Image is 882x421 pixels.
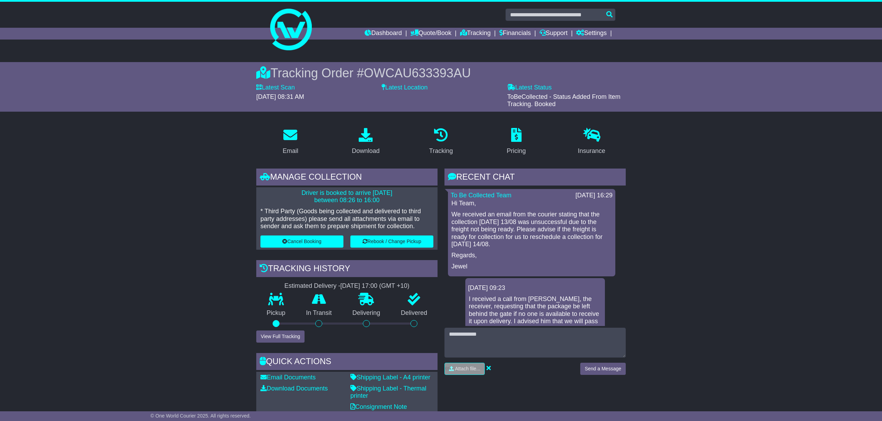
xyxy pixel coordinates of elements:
div: Email [283,146,298,156]
a: Quote/Book [410,28,451,40]
a: Consignment Note [350,403,407,410]
a: Financials [499,28,531,40]
a: Download [347,126,384,158]
span: ToBeCollected - Status Added From Item Tracking. Booked [507,93,621,108]
span: © One World Courier 2025. All rights reserved. [150,413,251,419]
p: Delivered [391,309,438,317]
button: Send a Message [580,363,626,375]
div: [DATE] 17:00 (GMT +10) [340,282,409,290]
span: OWCAU633393AU [364,66,471,80]
p: Delivering [342,309,391,317]
p: We received an email from the courier stating that the collection [DATE] 13/08 was unsuccessful d... [451,211,612,248]
p: Regards, [451,252,612,259]
p: Hi Team, [451,200,612,207]
label: Latest Scan [256,84,295,92]
button: View Full Tracking [256,330,305,343]
a: Tracking [460,28,491,40]
div: Tracking history [256,260,438,279]
a: Pricing [502,126,530,158]
div: Tracking Order # [256,66,626,80]
a: Tracking [425,126,457,158]
div: RECENT CHAT [444,169,626,187]
label: Latest Location [382,84,427,92]
a: Shipping Label - Thermal printer [350,385,426,399]
label: Latest Status [507,84,552,92]
div: Download [352,146,380,156]
p: * Third Party (Goods being collected and delivered to third party addresses) please send all atta... [260,208,433,230]
a: Support [540,28,568,40]
a: Shipping Label - A4 printer [350,374,430,381]
button: Cancel Booking [260,235,343,248]
p: Jewel [451,263,612,270]
p: Pickup [256,309,296,317]
a: Dashboard [365,28,402,40]
div: Quick Actions [256,353,438,372]
p: Driver is booked to arrive [DATE] between 08:26 to 16:00 [260,189,433,204]
a: Email Documents [260,374,316,381]
a: Download Documents [260,385,328,392]
div: Pricing [507,146,526,156]
p: I received a call from [PERSON_NAME], the receiver, requesting that the package be left behind th... [469,295,601,333]
div: Manage collection [256,169,438,187]
a: Settings [576,28,607,40]
div: Insurance [578,146,605,156]
div: Estimated Delivery - [256,282,438,290]
div: [DATE] 16:29 [575,192,613,199]
span: [DATE] 08:31 AM [256,93,304,100]
p: In Transit [296,309,342,317]
a: To Be Collected Team [451,192,511,199]
div: Tracking [429,146,453,156]
a: Insurance [573,126,610,158]
div: [DATE] 09:23 [468,284,602,292]
button: Rebook / Change Pickup [350,235,433,248]
a: Email [278,126,303,158]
